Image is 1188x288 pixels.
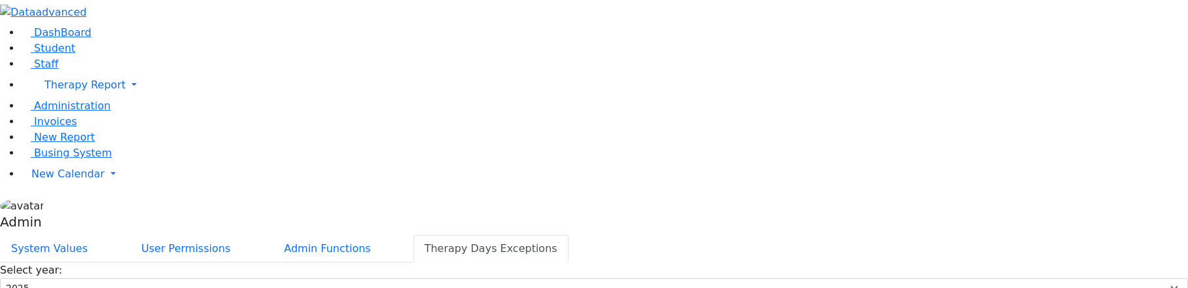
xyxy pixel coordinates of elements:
a: Staff [21,58,58,70]
span: Student [34,42,75,54]
button: Admin Functions [273,235,381,262]
span: Staff [34,58,58,70]
a: New Calendar [21,161,1188,187]
button: Therapy Days Exceptions [413,235,568,262]
a: Therapy Report [21,72,1188,98]
span: Administration [34,99,111,112]
a: Invoices [21,115,77,128]
a: Student [21,42,75,54]
a: Busing System [21,147,112,159]
a: DashBoard [21,26,92,39]
a: Administration [21,99,111,112]
span: Busing System [34,147,112,159]
span: New Report [34,131,95,143]
span: Invoices [34,115,77,128]
button: User Permissions [130,235,241,262]
a: New Report [21,131,95,143]
span: New Calendar [31,168,105,180]
span: Therapy Report [44,79,126,91]
span: DashBoard [34,26,92,39]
